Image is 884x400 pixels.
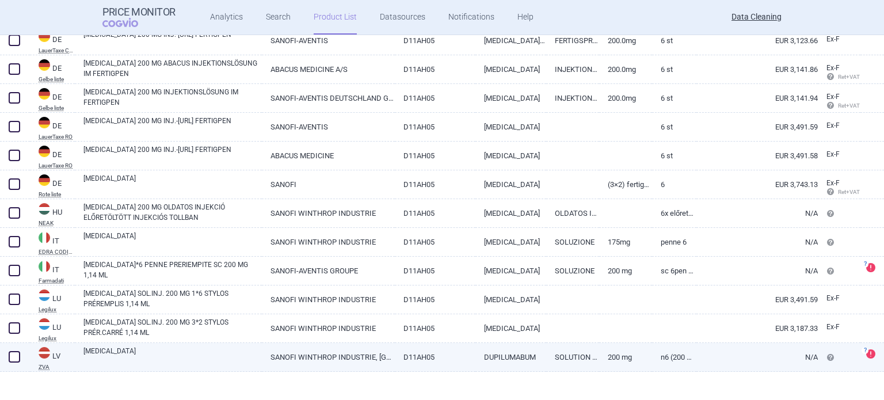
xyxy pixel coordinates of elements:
abbr: LauerTaxe CGM — Complex database for German drug information provided by commercial provider CGM ... [39,48,75,54]
img: Hungary [39,203,50,215]
a: ABACUS MEDICINE A/S [262,55,394,83]
a: Ex-F [818,117,860,135]
span: Ret+VAT calc [826,102,871,109]
a: N/A [696,228,818,256]
a: [MEDICAL_DATA] 200 MG ABACUS INJEKTIONSLÖSUNG IM FERTIGPEN [83,58,262,79]
a: 6 [652,170,696,199]
a: SOLUTION FOR INJECTION [546,343,599,371]
img: Italy [39,232,50,243]
a: [MEDICAL_DATA] 200 MG OLDATOS INJEKCIÓ ELŐRETÖLTÖTT INJEKCIÓS TOLLBAN [83,202,262,223]
a: EUR 3,187.33 [696,314,818,342]
a: SANOFI WINTHROP INDUSTRIE, [GEOGRAPHIC_DATA] [262,343,394,371]
img: Germany [39,59,50,71]
a: 200.0mg [599,55,652,83]
a: D11AH05 [395,285,476,314]
a: [MEDICAL_DATA] [475,84,546,112]
a: [MEDICAL_DATA] 200 MG [475,26,546,55]
a: (3×2) Fertigpens (N3) [599,170,652,199]
a: 6 St [652,113,696,141]
a: D11AH05 [395,170,476,199]
abbr: ZVA — Online database developed by State Agency of Medicines Republic of Latvia. [39,364,75,370]
a: EUR 3,141.86 [696,55,818,83]
a: ITITFarmadati [30,260,75,284]
a: INJEKTIONSLSG. [546,55,599,83]
span: Ex-factory price [826,121,840,129]
a: [MEDICAL_DATA] [83,173,262,194]
a: penne 6 [652,228,696,256]
a: EUR 3,743.13 [696,170,818,199]
span: Ret+VAT calc [826,74,871,80]
abbr: Legilux — List of medicinal products published by the Official Journal of the Grand Duchy of Luxe... [39,336,75,341]
span: Ret+VAT calc [826,189,871,195]
a: ABACUS MEDICINE [262,142,394,170]
a: SANOFI-AVENTIS GROUPE [262,257,394,285]
span: Ex-factory price [826,93,840,101]
abbr: NEAK — PUPHA database published by the National Health Insurance Fund of Hungary. [39,220,75,226]
a: SOLUZIONE [546,257,599,285]
img: Luxembourg [39,318,50,330]
a: 200 mg [599,257,652,285]
img: Germany [39,117,50,128]
a: DEDEGelbe liste [30,58,75,82]
a: DEDELauerTaxe RO [30,116,75,140]
a: N/A [696,257,818,285]
a: [MEDICAL_DATA] [475,285,546,314]
a: SANOFI WINTHROP INDUSTRIE [262,314,394,342]
img: Italy [39,261,50,272]
span: Ex-factory price [826,35,840,43]
a: SANOFI WINTHROP INDUSTRIE [262,285,394,314]
a: 175MG [599,228,652,256]
a: D11AH05 [395,228,476,256]
span: COGVIO [102,18,154,27]
img: Germany [39,31,50,42]
a: EUR 3,491.59 [696,113,818,141]
a: 6 ST [652,84,696,112]
abbr: LauerTaxe RO — Complex database for German drug information, equivalent to CGM Lauer-Taxe provide... [39,134,75,140]
a: EUR 3,123.66 [696,26,818,55]
a: [MEDICAL_DATA] [83,231,262,252]
a: Ex-F Ret+VAT calc [818,60,860,86]
a: ITITEDRA CODIFA [30,231,75,255]
abbr: Gelbe liste — Gelbe Liste online database by Medizinische Medien Informations GmbH (MMI), Germany [39,105,75,111]
img: Germany [39,88,50,100]
a: DEDELauerTaxe RO [30,144,75,169]
a: ? [866,349,880,359]
span: Ex-factory price [826,179,840,187]
a: [MEDICAL_DATA] [475,257,546,285]
a: [MEDICAL_DATA] SOL.INJ. 200 MG 3*2 STYLOS PRÉR.CARRÉ 1,14 ML [83,317,262,338]
abbr: Gelbe liste — Gelbe Liste online database by Medizinische Medien Informations GmbH (MMI), Germany [39,77,75,82]
a: [MEDICAL_DATA] SOL.INJ. 200 MG 1*6 STYLOS PRÉREMPLIS 1,14 ML [83,288,262,309]
a: SANOFI [262,170,394,199]
a: SANOFI WINTHROP INDUSTRIE [262,199,394,227]
img: Germany [39,146,50,157]
a: [MEDICAL_DATA] 200 MG INJEKTIONSLÖSUNG IM FERTIGPEN [83,87,262,108]
a: [MEDICAL_DATA] [475,113,546,141]
a: FERTIGSPRITZEN [546,26,599,55]
abbr: Legilux — List of medicinal products published by the Official Journal of the Grand Duchy of Luxe... [39,307,75,313]
span: Ex-factory price [826,294,840,302]
a: DEDELauerTaxe CGM [30,29,75,54]
a: Ex-F Ret+VAT calc [818,175,860,201]
a: [MEDICAL_DATA] [475,228,546,256]
a: SOLUZIONE [546,228,599,256]
a: OLDATOS INJEKCIÓ ELŐRETÖLTÖTT TOLLBAN [546,199,599,227]
abbr: LauerTaxe RO — Complex database for German drug information, equivalent to CGM Lauer-Taxe provide... [39,163,75,169]
a: DUPILUMABUM [475,343,546,371]
a: [MEDICAL_DATA]*6 PENNE PRERIEMPITE SC 200 MG 1,14 ML [83,260,262,280]
a: Ex-F [818,290,860,307]
a: EUR 3,491.58 [696,142,818,170]
a: D11AH05 [395,257,476,285]
a: Ex-F [818,319,860,336]
span: Ex-factory price [826,150,840,158]
a: N/A [696,343,818,371]
abbr: Rote liste — Rote liste database by the Federal Association of the Pharmaceutical Industry, Germany. [39,192,75,197]
a: LULULegilux [30,317,75,341]
a: [MEDICAL_DATA] [475,314,546,342]
a: EUR 3,491.59 [696,285,818,314]
a: ? [866,263,880,272]
a: D11AH05 [395,26,476,55]
a: D11AH05 [395,113,476,141]
a: EUR 3,141.94 [696,84,818,112]
span: Ex-factory price [826,64,840,72]
a: Ex-F Ret+VAT calc [818,89,860,115]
